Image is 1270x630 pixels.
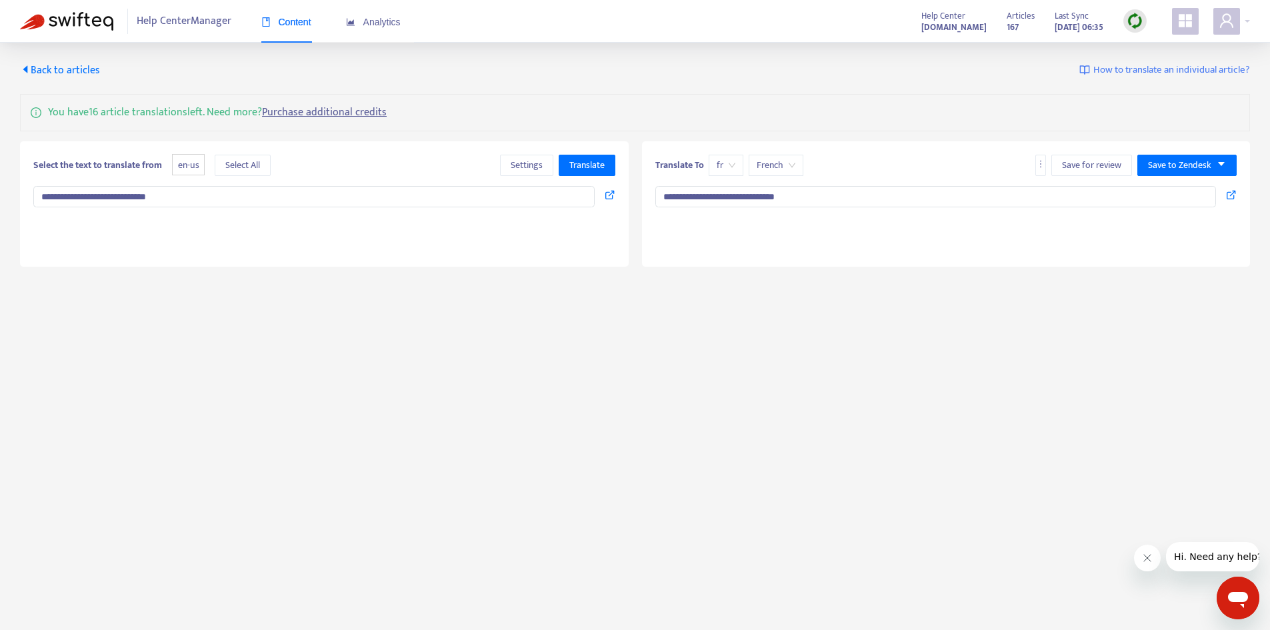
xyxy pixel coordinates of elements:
span: Analytics [346,17,401,27]
img: sync.dc5367851b00ba804db3.png [1127,13,1143,29]
span: book [261,17,271,27]
img: Swifteq [20,12,113,31]
a: [DOMAIN_NAME] [921,19,987,35]
strong: 167 [1007,20,1019,35]
button: more [1035,155,1046,176]
p: You have 16 article translations left. Need more? [48,105,387,121]
span: Translate [569,158,605,173]
button: Save to Zendeskcaret-down [1137,155,1237,176]
b: Translate To [655,157,704,173]
button: Settings [500,155,553,176]
span: Hi. Need any help? [8,9,96,20]
span: Save to Zendesk [1148,158,1211,173]
span: How to translate an individual article? [1093,63,1250,78]
span: en-us [172,154,205,176]
span: Settings [511,158,543,173]
span: Select All [225,158,260,173]
button: Save for review [1051,155,1132,176]
b: Select the text to translate from [33,157,162,173]
img: image-link [1079,65,1090,75]
span: French [757,155,795,175]
a: How to translate an individual article? [1079,63,1250,78]
iframe: Close message [1134,545,1161,571]
span: Back to articles [20,61,100,79]
span: info-circle [31,105,41,118]
strong: [DATE] 06:35 [1055,20,1103,35]
span: fr [717,155,735,175]
span: Help Center [921,9,965,23]
span: Last Sync [1055,9,1089,23]
iframe: Message from company [1166,542,1259,571]
button: Translate [559,155,615,176]
span: area-chart [346,17,355,27]
button: Select All [215,155,271,176]
strong: [DOMAIN_NAME] [921,20,987,35]
span: user [1219,13,1235,29]
span: Help Center Manager [137,9,231,34]
span: appstore [1177,13,1193,29]
span: Save for review [1062,158,1121,173]
span: Content [261,17,311,27]
span: Articles [1007,9,1035,23]
a: Purchase additional credits [262,103,387,121]
span: caret-down [1217,159,1226,169]
iframe: Button to launch messaging window [1217,577,1259,619]
span: caret-left [20,64,31,75]
span: more [1036,159,1045,169]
